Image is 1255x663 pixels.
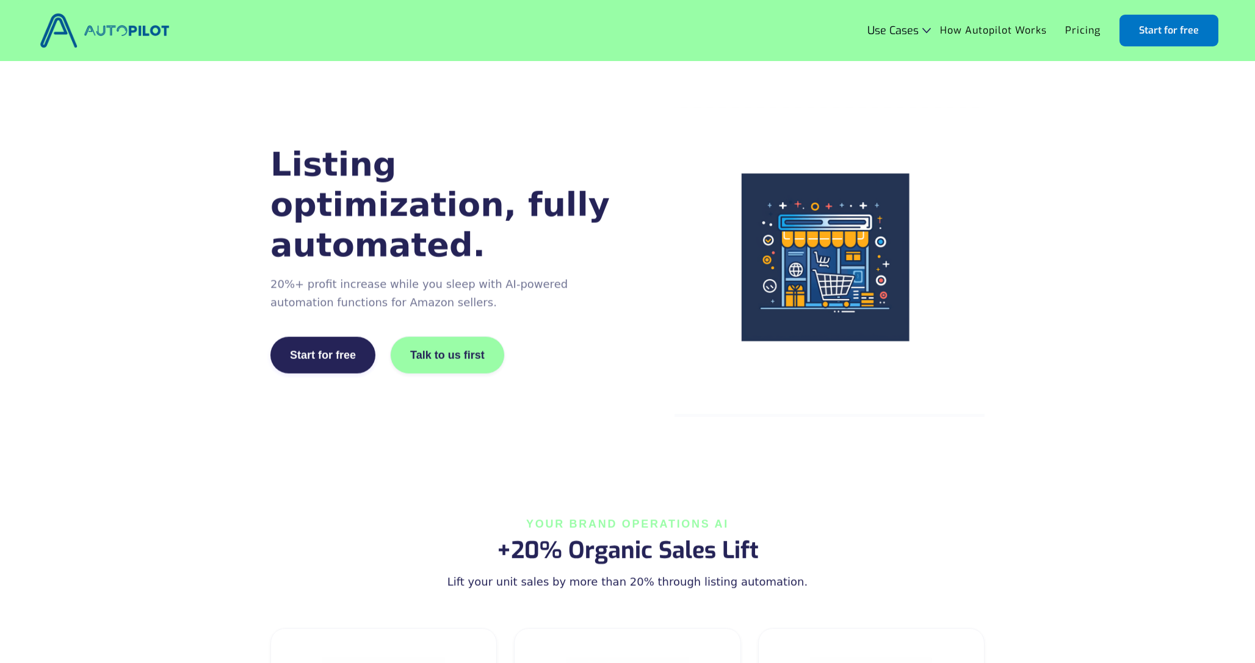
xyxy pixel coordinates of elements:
a: Talk to us first [390,336,505,374]
p: 20%+ profit increase while you sleep with AI-powered automation functions for Amazon sellers. [270,275,620,312]
h2: +20% Organic Sales Lift [444,535,811,565]
div: Start for free [290,349,356,361]
h1: Listing optimization, fully automated. [270,145,620,266]
img: Icon Rounded Chevron Dark - BRIX Templates [922,27,931,33]
a: How Autopilot Works [931,19,1056,42]
a: Start for free [1119,15,1218,46]
div: Talk to us first [410,349,485,361]
div: Use Cases [867,24,919,37]
a: Start for free [270,337,375,374]
div: Use Cases [867,24,931,37]
a: Pricing [1056,19,1110,42]
p: Lift your unit sales by more than 20% through listing automation. [444,573,811,591]
div: Your BRAND OPERATIONS AI [444,518,811,530]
